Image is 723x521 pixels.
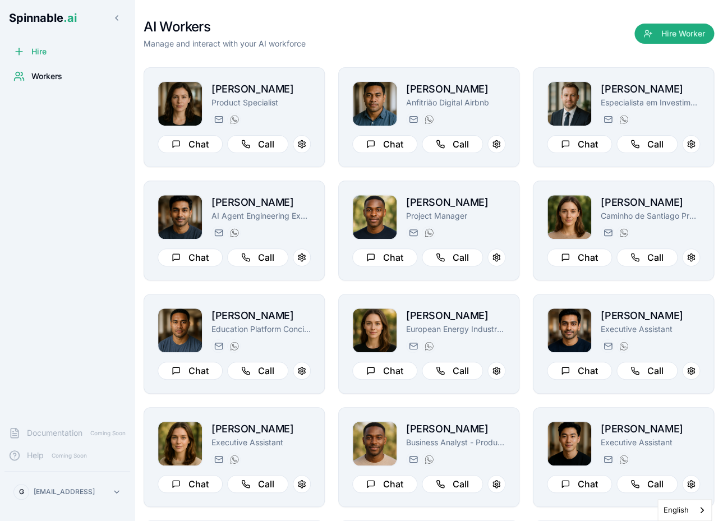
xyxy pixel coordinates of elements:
p: Executive Assistant [601,324,700,335]
p: European Energy Industry Analyst [406,324,505,335]
button: WhatsApp [422,339,435,353]
button: Send email to jonas.berg@getspinnable.ai [406,453,420,466]
button: WhatsApp [227,453,241,466]
button: WhatsApp [422,453,435,466]
button: Call [227,362,288,380]
button: Send email to daniela.anderson@getspinnable.ai [406,339,420,353]
button: WhatsApp [422,226,435,239]
img: Jonas Berg [353,422,397,465]
button: Call [422,248,483,266]
h2: [PERSON_NAME] [601,421,700,437]
img: Daisy BorgesSmith [158,422,202,465]
a: English [658,500,711,520]
img: WhatsApp [230,342,239,351]
p: Executive Assistant [211,437,311,448]
p: Executive Assistant [601,437,700,448]
button: Call [616,135,678,153]
button: Chat [352,362,417,380]
span: Spinnable [9,11,77,25]
button: Send email to paul.santos@getspinnable.ai [601,113,614,126]
button: Chat [158,135,223,153]
img: Tariq Muller [547,308,591,352]
button: WhatsApp [422,113,435,126]
p: Project Manager [406,210,505,222]
p: Education Platform Concierge [211,324,311,335]
button: G[EMAIL_ADDRESS] [9,481,126,503]
aside: Language selected: English [657,499,712,521]
button: Hire Worker [634,24,714,44]
button: Call [227,475,288,493]
img: Manuel Mehta [158,195,202,239]
span: G [19,487,24,496]
img: Duc Goto [547,422,591,465]
img: Michael Taufa [158,308,202,352]
span: Documentation [27,427,82,439]
button: Send email to michael.taufa@getspinnable.ai [211,339,225,353]
img: Gloria Simon [547,195,591,239]
button: Chat [158,362,223,380]
button: Chat [352,248,417,266]
img: WhatsApp [619,228,628,237]
span: Help [27,450,44,461]
h2: [PERSON_NAME] [406,421,505,437]
p: Manage and interact with your AI workforce [144,38,306,49]
p: Especialista em Investimentos e Gestão Patrimonial [601,97,700,108]
button: WhatsApp [616,113,630,126]
img: WhatsApp [230,228,239,237]
button: Call [616,362,678,380]
button: Chat [158,248,223,266]
button: WhatsApp [616,339,630,353]
span: Workers [31,71,62,82]
img: WhatsApp [619,342,628,351]
button: Send email to tariq.muller@getspinnable.ai [601,339,614,353]
p: [EMAIL_ADDRESS] [34,487,95,496]
h2: [PERSON_NAME] [211,195,311,210]
h2: [PERSON_NAME] [406,81,505,97]
img: WhatsApp [425,115,434,124]
p: Product Specialist [211,97,311,108]
h2: [PERSON_NAME] [211,81,311,97]
button: WhatsApp [616,453,630,466]
p: Business Analyst - Product Metrics [406,437,505,448]
button: Send email to manuel.mehta@getspinnable.ai [211,226,225,239]
button: Send email to duc.goto@getspinnable.ai [601,453,614,466]
button: Call [227,135,288,153]
img: Paul Santos [547,82,591,126]
button: Send email to brian.robinson@getspinnable.ai [406,226,420,239]
img: WhatsApp [425,342,434,351]
img: WhatsApp [425,455,434,464]
p: AI Agent Engineering Expert [211,210,311,222]
h2: [PERSON_NAME] [601,195,700,210]
h2: [PERSON_NAME] [211,308,311,324]
button: Call [616,475,678,493]
img: João Vai [353,82,397,126]
img: WhatsApp [230,115,239,124]
button: Chat [547,135,612,153]
button: WhatsApp [616,226,630,239]
button: Chat [158,475,223,493]
h2: [PERSON_NAME] [406,308,505,324]
h2: [PERSON_NAME] [406,195,505,210]
img: WhatsApp [619,115,628,124]
span: Coming Soon [48,450,90,461]
button: Chat [547,248,612,266]
button: Chat [352,475,417,493]
img: Daniela Anderson [353,308,397,352]
button: Call [422,475,483,493]
h2: [PERSON_NAME] [211,421,311,437]
span: Coming Soon [87,428,129,439]
span: .ai [63,11,77,25]
h2: [PERSON_NAME] [601,308,700,324]
button: Chat [547,475,612,493]
p: Caminho de Santiago Preparation Assistant [601,210,700,222]
button: Send email to joao.vai@getspinnable.ai [406,113,420,126]
h1: AI Workers [144,18,306,36]
p: Anfitrião Digital Airbnb [406,97,505,108]
button: Chat [547,362,612,380]
span: Hire [31,46,47,57]
button: Call [422,362,483,380]
img: WhatsApp [230,455,239,464]
button: Call [422,135,483,153]
button: Send email to daisy.borgessmith@getspinnable.ai [211,453,225,466]
button: Call [227,248,288,266]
